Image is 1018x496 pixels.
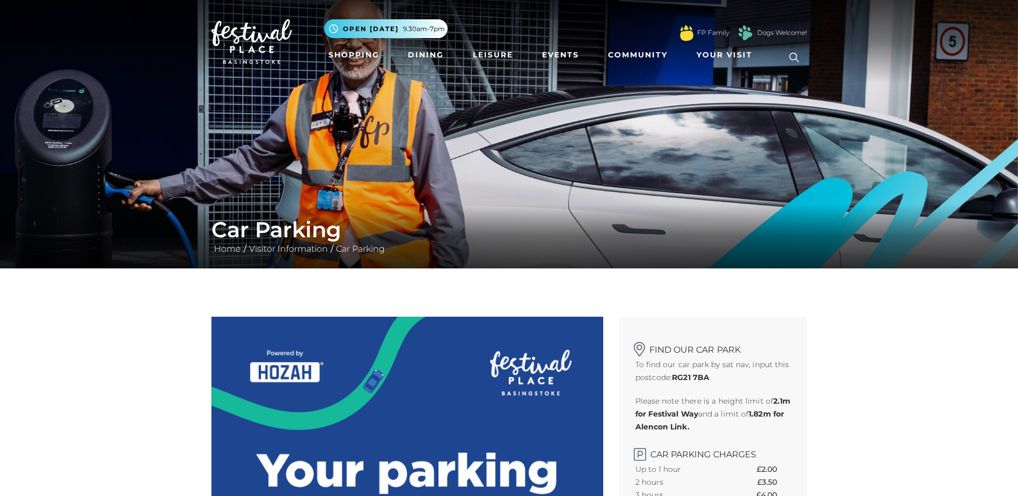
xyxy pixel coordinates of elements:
[333,244,387,254] a: Car Parking
[343,24,399,34] span: Open [DATE]
[692,45,762,65] a: Your Visit
[324,19,448,38] button: Open [DATE] 9.30am-7pm
[203,217,815,256] div: / /
[604,45,672,65] a: Community
[211,217,807,243] h1: Car Parking
[697,28,729,38] a: FP Family
[403,24,445,34] span: 9.30am-7pm
[757,28,807,38] a: Dogs Welcome!
[635,476,721,488] th: 2 hours
[697,49,752,61] span: Your Visit
[757,476,790,488] th: £3.50
[635,444,791,459] h2: Car Parking Charges
[672,373,709,382] strong: RG21 7BA
[468,45,517,65] a: Leisure
[404,45,448,65] a: Dining
[211,244,244,254] a: Home
[757,463,790,476] th: £2.00
[211,19,292,64] img: Festival Place Logo
[635,338,791,355] h2: Find our car park
[635,463,721,476] th: Up to 1 hour
[246,244,331,254] a: Visitor Information
[635,358,791,384] p: To find our car park by sat nav, input this postcode:
[324,45,384,65] a: Shopping
[635,395,791,433] p: Please note there is a height limit of and a limit of
[538,45,583,65] a: Events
